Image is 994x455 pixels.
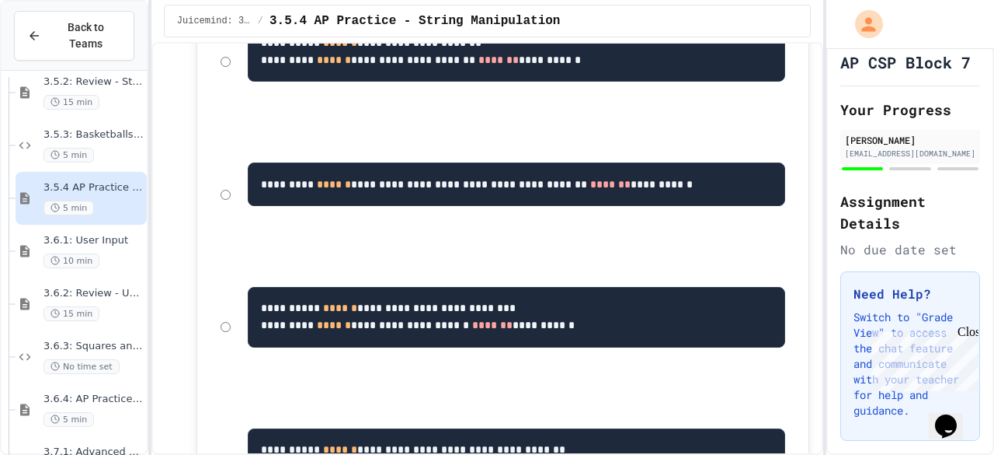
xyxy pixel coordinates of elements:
p: Switch to "Grade View" to access the chat feature and communicate with your teacher for help and ... [853,310,967,418]
div: [PERSON_NAME] [845,133,975,147]
span: 5 min [43,201,94,215]
div: No due date set [840,240,980,259]
iframe: chat widget [865,325,978,391]
span: 3.5.4 AP Practice - String Manipulation [43,181,144,194]
span: 15 min [43,306,99,321]
h2: Assignment Details [840,191,980,234]
h3: Need Help? [853,285,967,303]
span: 3.5.2: Review - String Operators [43,75,144,89]
span: 15 min [43,95,99,110]
span: No time set [43,359,120,374]
div: [EMAIL_ADDRESS][DOMAIN_NAME] [845,148,975,159]
span: 3.6.3: Squares and Circles [43,340,144,353]
span: 10 min [43,254,99,268]
span: Juicemind: 3.5.1-3.8.4 [177,15,252,27]
span: 3.6.4: AP Practice - User Input [43,393,144,406]
iframe: chat widget [929,393,978,439]
div: Chat with us now!Close [6,6,107,99]
span: 3.6.2: Review - User Input [43,287,144,300]
h2: Your Progress [840,99,980,121]
span: 5 min [43,148,94,163]
span: 3.5.3: Basketballs and Footballs [43,128,144,142]
span: 3.6.1: User Input [43,234,144,247]
span: 5 min [43,412,94,427]
button: Back to Teams [14,11,134,61]
span: 3.5.4 AP Practice - String Manipulation [269,12,560,30]
span: Back to Teams [50,19,121,52]
div: My Account [839,6,887,42]
span: / [258,15,263,27]
h1: AP CSP Block 7 [840,51,971,73]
